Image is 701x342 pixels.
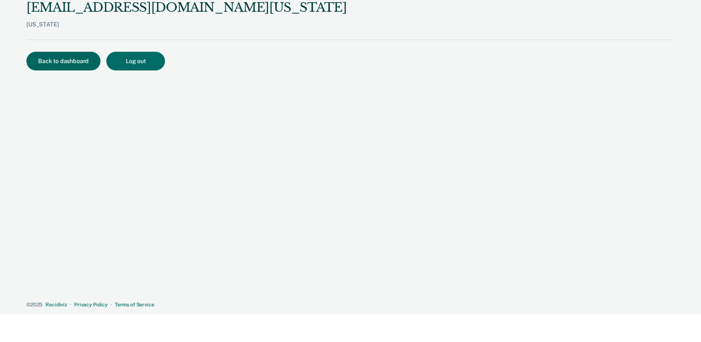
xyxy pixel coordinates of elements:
a: Terms of Service [115,302,154,308]
div: · · [26,302,672,308]
a: Privacy Policy [74,302,108,308]
button: Log out [106,52,165,70]
div: [US_STATE] [26,21,346,40]
span: © 2025 [26,302,43,308]
a: Recidiviz [45,302,67,308]
a: Back to dashboard [26,58,106,64]
button: Back to dashboard [26,52,100,70]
